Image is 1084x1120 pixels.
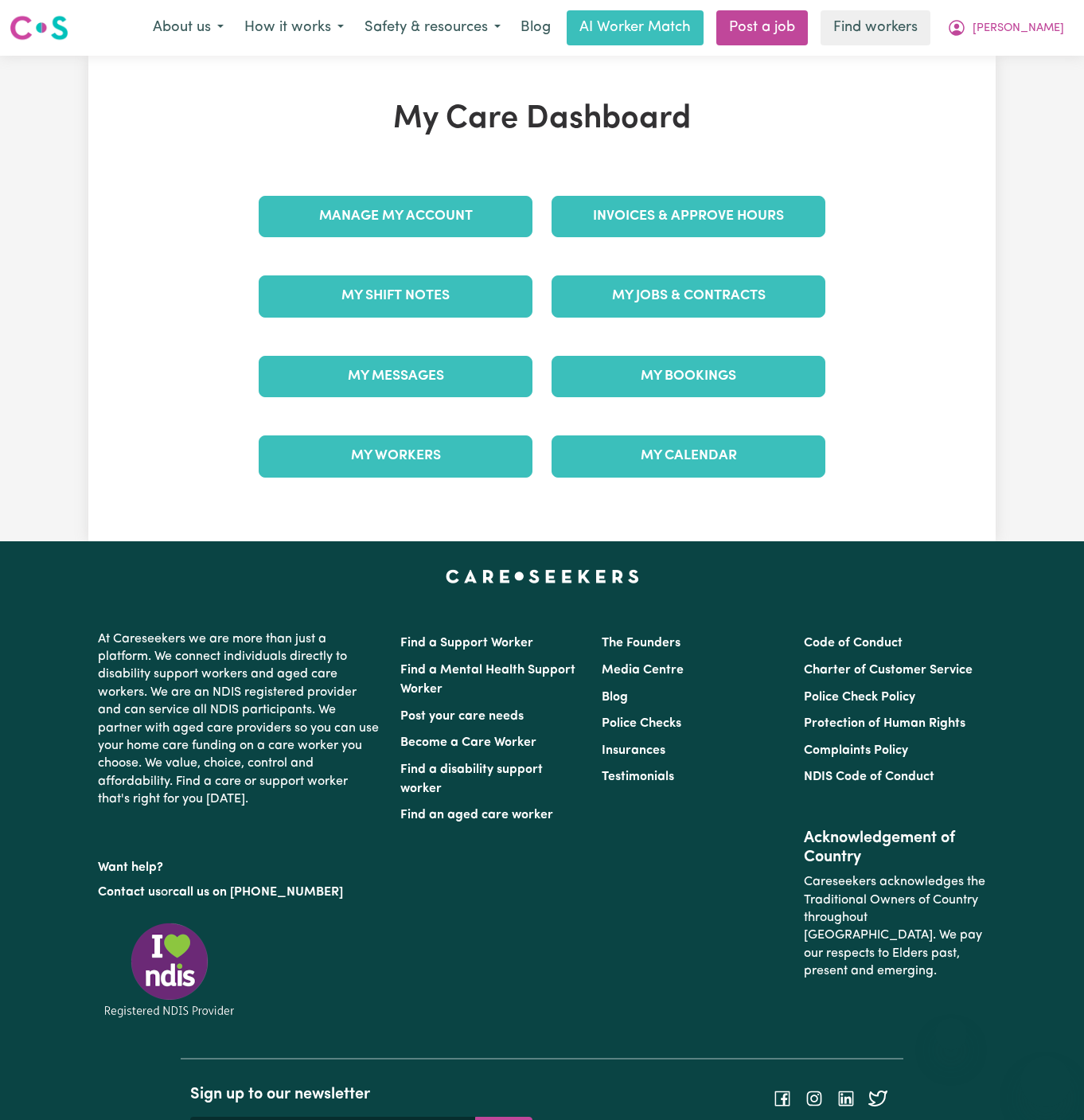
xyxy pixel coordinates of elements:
img: Careseekers logo [10,14,68,42]
a: My Bookings [552,356,825,397]
a: Contact us [98,886,161,899]
button: Safety & resources [354,11,511,45]
a: Code of Conduct [804,637,903,650]
a: Follow Careseekers on Twitter [868,1092,887,1105]
a: call us on [PHONE_NUMBER] [173,886,343,899]
iframe: Button to launch messaging window [1020,1056,1071,1107]
img: Registered NDIS provider [98,920,241,1020]
a: My Shift Notes [259,275,532,317]
a: Find an aged care worker [400,809,553,821]
p: or [98,877,381,907]
a: Manage My Account [259,196,532,237]
a: Follow Careseekers on Instagram [805,1092,824,1105]
h1: My Care Dashboard [249,100,835,139]
p: At Careseekers we are more than just a platform. We connect individuals directly to disability su... [98,624,381,815]
a: My Jobs & Contracts [552,275,825,317]
a: Police Check Policy [804,691,915,704]
a: Insurances [602,744,665,757]
a: Blog [511,10,560,45]
iframe: Close message [935,1018,967,1050]
a: Find a disability support worker [400,763,543,795]
p: Careseekers acknowledges the Traditional Owners of Country throughout [GEOGRAPHIC_DATA]. We pay o... [804,867,986,986]
a: Testimonials [602,771,674,783]
a: Find workers [821,10,930,45]
a: Find a Support Worker [400,637,533,650]
a: Charter of Customer Service [804,664,973,677]
a: Blog [602,691,628,704]
h2: Acknowledgement of Country [804,829,986,867]
a: Police Checks [602,717,681,730]
a: Invoices & Approve Hours [552,196,825,237]
a: The Founders [602,637,680,650]
a: Become a Care Worker [400,736,536,749]
a: Follow Careseekers on Facebook [773,1092,792,1105]
span: [PERSON_NAME] [973,20,1064,37]
a: My Workers [259,435,532,477]
a: AI Worker Match [567,10,704,45]
a: My Messages [259,356,532,397]
a: Post a job [716,10,808,45]
button: About us [142,11,234,45]
a: My Calendar [552,435,825,477]
button: How it works [234,11,354,45]
a: Post your care needs [400,710,524,723]
a: Careseekers logo [10,10,68,46]
button: My Account [937,11,1074,45]
a: Follow Careseekers on LinkedIn [836,1092,856,1105]
a: NDIS Code of Conduct [804,771,934,783]
a: Find a Mental Health Support Worker [400,664,575,696]
a: Careseekers home page [446,570,639,583]
h2: Sign up to our newsletter [190,1085,532,1104]
a: Complaints Policy [804,744,908,757]
a: Protection of Human Rights [804,717,965,730]
a: Media Centre [602,664,684,677]
p: Want help? [98,853,381,876]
